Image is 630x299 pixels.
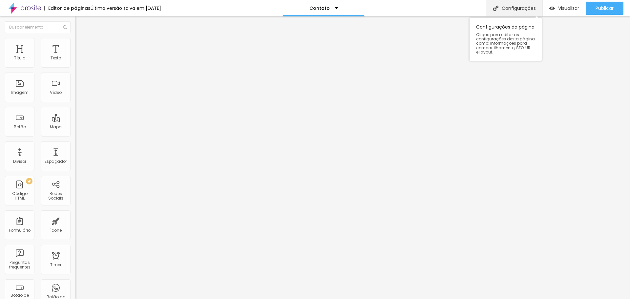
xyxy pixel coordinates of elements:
[470,18,542,61] div: Configurações da página
[50,90,62,95] div: Vídeo
[43,191,69,201] div: Redes Sociais
[14,56,25,60] div: Título
[63,25,67,29] img: Icone
[11,90,29,95] div: Imagem
[7,191,32,201] div: Código HTML
[51,56,61,60] div: Texto
[493,6,498,11] img: Icone
[50,228,62,233] div: Ícone
[596,6,614,11] span: Publicar
[13,159,26,164] div: Divisor
[50,125,62,129] div: Mapa
[558,6,579,11] span: Visualizar
[91,6,161,11] div: Última versão salva em [DATE]
[44,6,91,11] div: Editor de páginas
[45,159,67,164] div: Espaçador
[309,6,330,11] p: Contato
[5,21,71,33] input: Buscar elemento
[7,260,32,270] div: Perguntas frequentes
[476,32,535,54] span: Clique para editar as configurações desta página como: Informações para compartilhamento, SEO, UR...
[9,228,31,233] div: Formulário
[543,2,586,15] button: Visualizar
[549,6,555,11] img: view-1.svg
[50,263,61,267] div: Timer
[586,2,623,15] button: Publicar
[75,16,630,299] iframe: Editor
[14,125,26,129] div: Botão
